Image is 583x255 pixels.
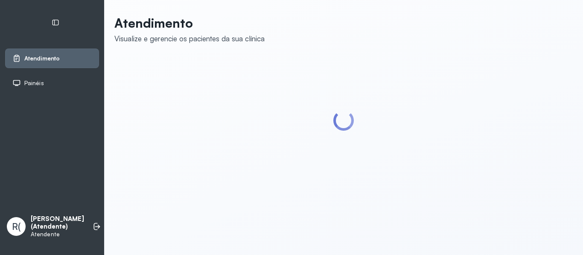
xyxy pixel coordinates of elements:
p: [PERSON_NAME] (Atendente) [31,215,84,231]
p: Atendente [31,231,84,238]
div: Visualize e gerencie os pacientes da sua clínica [114,34,265,43]
span: Atendimento [24,55,60,62]
a: Atendimento [12,54,92,63]
p: Atendimento [114,15,265,31]
span: Painéis [24,80,44,87]
span: R( [12,221,20,232]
